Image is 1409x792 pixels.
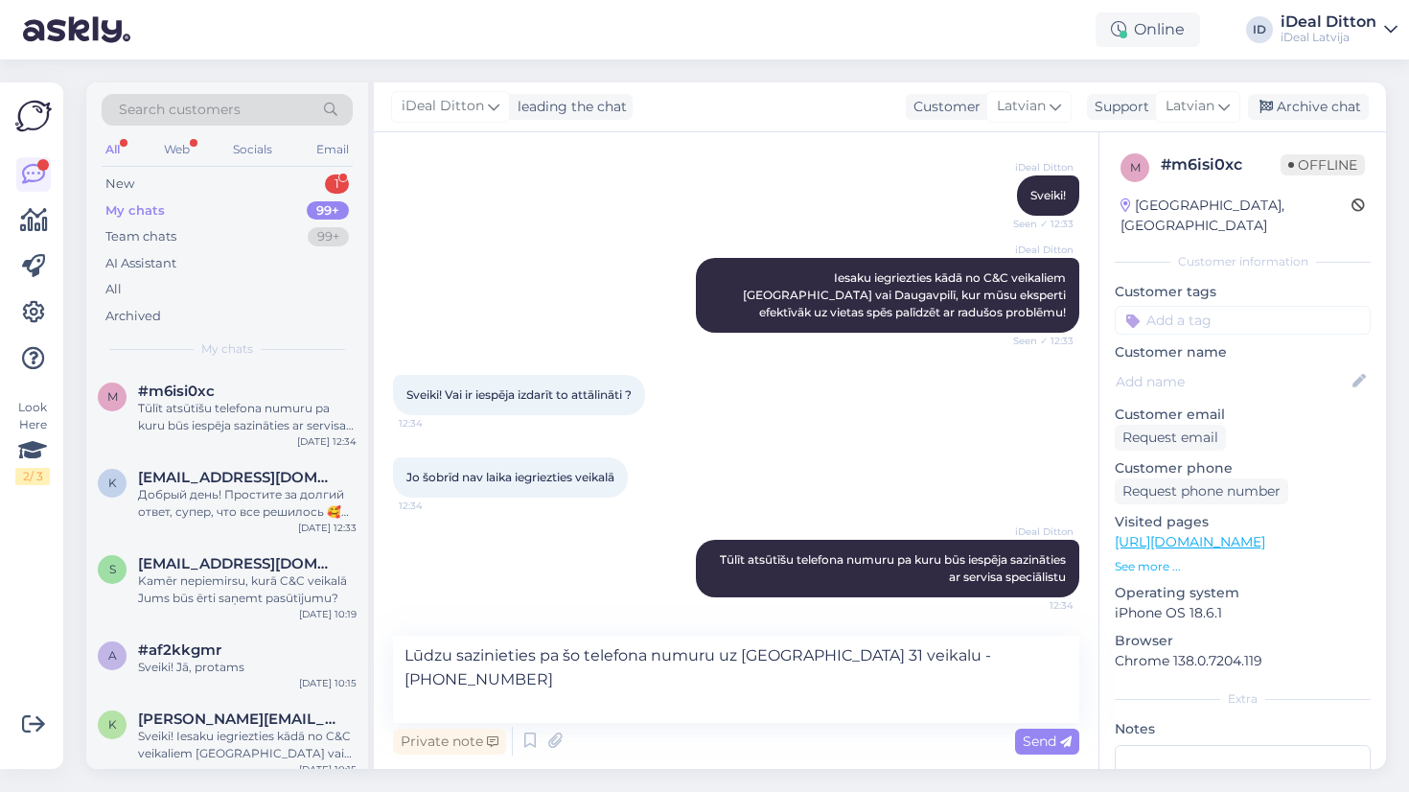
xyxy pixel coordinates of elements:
span: Jo šobrīd nav laika iegriezties veikalā [406,470,614,484]
div: Private note [393,729,506,755]
div: Look Here [15,399,50,485]
input: Add a tag [1115,306,1371,335]
div: Sveiki! Jā, protams [138,659,357,676]
span: Seen ✓ 12:33 [1002,217,1074,231]
div: Team chats [105,227,176,246]
div: leading the chat [510,97,627,117]
span: koles07vika@gmail.com [138,469,337,486]
input: Add name [1116,371,1349,392]
div: ID [1246,16,1273,43]
div: Web [160,137,194,162]
div: Customer information [1115,253,1371,270]
div: 99+ [308,227,349,246]
a: [URL][DOMAIN_NAME] [1115,533,1265,550]
div: Добрый день! Простите за долгий ответ, супер, что все решилось 🥰 Хорошего дня! [138,486,357,521]
div: All [102,137,124,162]
span: Search customers [119,100,241,120]
div: 2 / 3 [15,468,50,485]
div: All [105,280,122,299]
span: iDeal Ditton [1002,243,1074,257]
div: Archive chat [1248,94,1369,120]
p: Notes [1115,719,1371,739]
div: [DATE] 10:15 [299,676,357,690]
span: k [108,717,117,732]
p: Operating system [1115,583,1371,603]
span: a [108,648,117,663]
span: iDeal Ditton [1002,160,1074,175]
p: Customer tags [1115,282,1371,302]
div: Extra [1115,690,1371,708]
span: s [109,562,116,576]
span: #m6isi0xc [138,383,215,400]
span: m [107,389,118,404]
div: AI Assistant [105,254,176,273]
p: Customer phone [1115,458,1371,478]
a: iDeal DittoniDeal Latvija [1281,14,1397,45]
div: [GEOGRAPHIC_DATA], [GEOGRAPHIC_DATA] [1120,196,1351,236]
div: 1 [325,175,349,194]
div: Customer [906,97,981,117]
span: My chats [201,340,253,358]
span: Latvian [997,96,1046,117]
span: skutele@skutele.com [138,555,337,572]
div: Email [312,137,353,162]
div: [DATE] 12:33 [298,521,357,535]
span: Iesaku iegriezties kādā no C&C veikaliem [GEOGRAPHIC_DATA] vai Daugavpilī, kur mūsu eksperti efek... [743,270,1069,319]
div: 99+ [307,201,349,221]
p: Customer name [1115,342,1371,362]
div: iDeal Ditton [1281,14,1376,30]
span: m [1130,160,1141,175]
div: Sveiki! Iesaku iegriezties kādā no C&C veikaliem [GEOGRAPHIC_DATA] vai Daugavpilī, kur mūsu ekspe... [138,728,357,762]
p: iPhone OS 18.6.1 [1115,603,1371,623]
div: Online [1096,12,1200,47]
span: iDeal Ditton [402,96,484,117]
span: #af2kkgmr [138,641,221,659]
span: Sveiki! [1030,188,1066,202]
p: Chrome 138.0.7204.119 [1115,651,1371,671]
img: Askly Logo [15,98,52,134]
div: Support [1087,97,1149,117]
span: 12:34 [1002,598,1074,613]
div: [DATE] 10:15 [299,762,357,777]
p: Visited pages [1115,512,1371,532]
div: [DATE] 10:19 [299,607,357,621]
span: k [108,476,117,490]
div: My chats [105,201,165,221]
div: # m6isi0xc [1161,153,1281,176]
textarea: Lūdzu sazinieties pa šo telefona numuru uz [GEOGRAPHIC_DATA] 31 veikalu - [PHONE_NUMBER] [393,636,1079,723]
span: Seen ✓ 12:33 [1002,334,1074,348]
div: Socials [229,137,276,162]
span: 12:34 [399,416,471,431]
p: See more ... [1115,558,1371,575]
span: Send [1023,733,1072,750]
p: Browser [1115,631,1371,651]
span: Tūlīt atsūtīšu telefona numuru pa kuru būs iespēja sazināties ar servisa speciālistu [720,552,1069,584]
div: [DATE] 12:34 [297,434,357,449]
p: Customer email [1115,405,1371,425]
span: Sveiki! Vai ir iespēja izdarīt to attālināti ? [406,387,632,402]
span: iDeal Ditton [1002,524,1074,539]
div: iDeal Latvija [1281,30,1376,45]
div: Tūlīt atsūtīšu telefona numuru pa kuru būs iespēja sazināties ar servisa speciālistu [138,400,357,434]
span: krista.kondakova63@gmail.com [138,710,337,728]
div: Kamēr nepiemirsu, kurā C&C veikalā Jums būs ērti saņemt pasūtījumu? [138,572,357,607]
div: Request phone number [1115,478,1288,504]
span: Latvian [1166,96,1214,117]
div: Archived [105,307,161,326]
span: Offline [1281,154,1365,175]
span: 12:34 [399,499,471,513]
div: New [105,175,134,194]
div: Request email [1115,425,1226,451]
